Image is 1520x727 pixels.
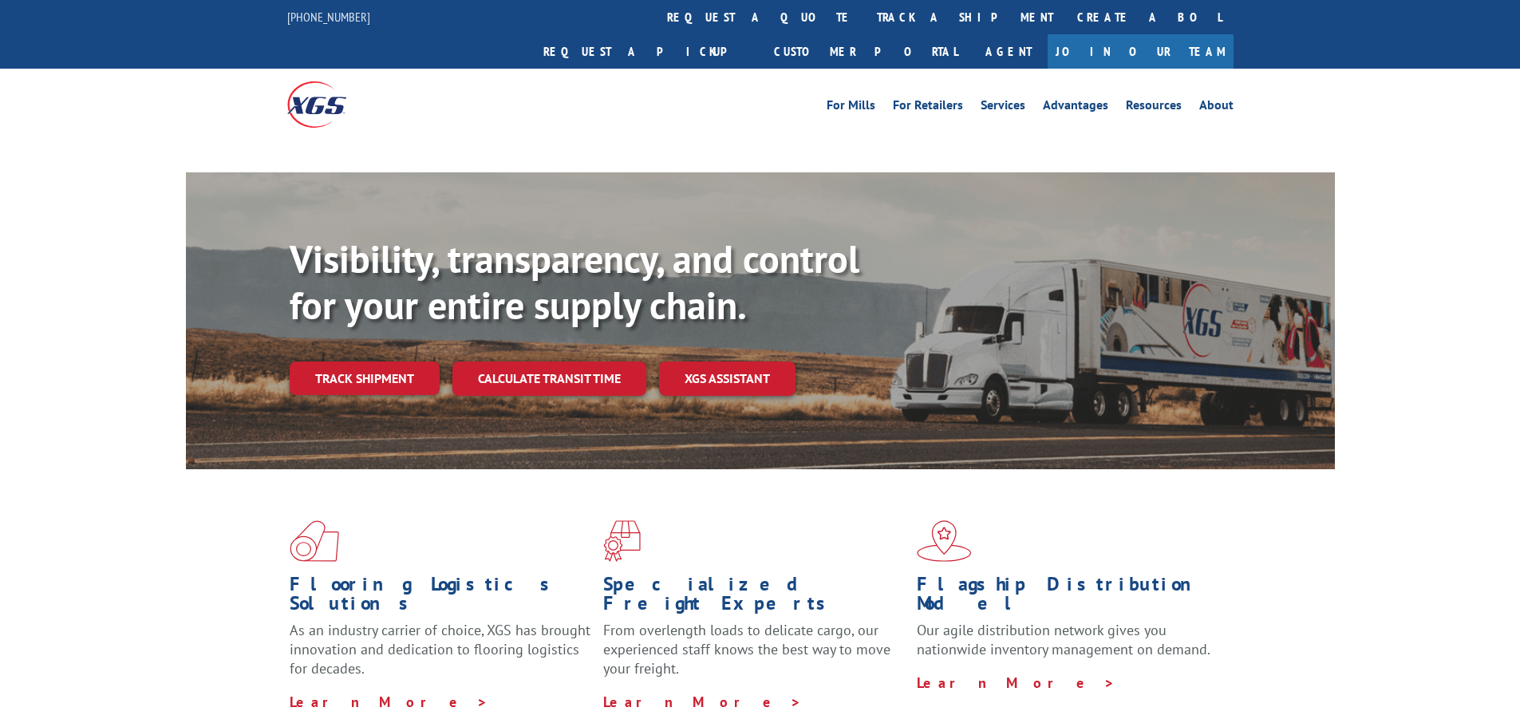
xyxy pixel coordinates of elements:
[290,575,591,621] h1: Flooring Logistics Solutions
[531,34,762,69] a: Request a pickup
[452,362,646,396] a: Calculate transit time
[290,693,488,711] a: Learn More >
[969,34,1048,69] a: Agent
[917,520,972,562] img: xgs-icon-flagship-distribution-model-red
[290,621,590,678] span: As an industry carrier of choice, XGS has brought innovation and dedication to flooring logistics...
[290,520,339,562] img: xgs-icon-total-supply-chain-intelligence-red
[1043,99,1108,117] a: Advantages
[917,621,1210,658] span: Our agile distribution network gives you nationwide inventory management on demand.
[603,575,905,621] h1: Specialized Freight Experts
[917,575,1218,621] h1: Flagship Distribution Model
[917,674,1115,692] a: Learn More >
[1126,99,1182,117] a: Resources
[290,362,440,395] a: Track shipment
[762,34,969,69] a: Customer Portal
[827,99,875,117] a: For Mills
[290,234,859,330] b: Visibility, transparency, and control for your entire supply chain.
[603,693,802,711] a: Learn More >
[603,520,641,562] img: xgs-icon-focused-on-flooring-red
[603,621,905,692] p: From overlength loads to delicate cargo, our experienced staff knows the best way to move your fr...
[981,99,1025,117] a: Services
[893,99,963,117] a: For Retailers
[287,9,370,25] a: [PHONE_NUMBER]
[1048,34,1234,69] a: Join Our Team
[1199,99,1234,117] a: About
[659,362,796,396] a: XGS ASSISTANT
